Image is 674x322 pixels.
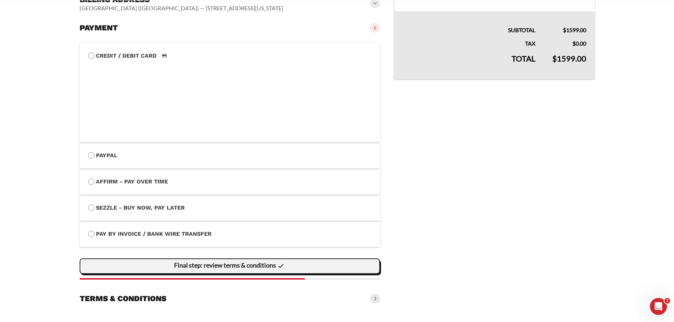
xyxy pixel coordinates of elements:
h3: Terms & conditions [80,294,166,304]
label: Affirm - Pay over time [88,177,372,186]
label: Sezzle - Buy Now, Pay Later [88,203,372,212]
input: Sezzle - Buy Now, Pay Later [88,205,94,211]
span: $ [572,40,576,47]
th: Subtotal [394,11,544,35]
bdi: 1599.00 [552,54,586,63]
vaadin-horizontal-layout: [GEOGRAPHIC_DATA] ([GEOGRAPHIC_DATA]) — [STREET_ADDRESS][US_STATE] [80,5,283,12]
bdi: 1599.00 [563,27,586,33]
input: PayPal [88,152,94,159]
span: $ [563,27,566,33]
input: Pay by Invoice / Bank Wire Transfer [88,231,94,237]
iframe: Secure payment input frame [87,59,370,134]
span: 1 [664,298,670,304]
h3: Payment [80,23,118,33]
th: Tax [394,35,544,48]
img: Credit / Debit Card [158,52,171,60]
input: Credit / Debit CardCredit / Debit Card [88,53,94,59]
th: Total [394,48,544,79]
label: PayPal [88,151,372,160]
bdi: 0.00 [572,40,586,47]
span: $ [552,54,557,63]
vaadin-button: Final step: review terms & conditions [80,258,380,274]
label: Credit / Debit Card [88,51,372,60]
input: Affirm - Pay over time [88,178,94,185]
iframe: Intercom live chat [650,298,667,315]
label: Pay by Invoice / Bank Wire Transfer [88,229,372,239]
